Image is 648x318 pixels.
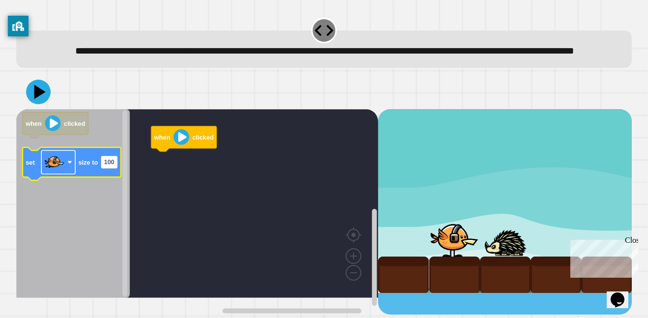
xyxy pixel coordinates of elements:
div: Chat with us now!Close [4,4,68,62]
text: clicked [64,119,85,127]
iframe: chat widget [607,279,638,308]
button: privacy banner [8,16,29,36]
text: when [154,133,171,141]
div: Blockly Workspace [16,109,379,315]
text: 100 [104,158,114,166]
iframe: chat widget [566,236,638,278]
text: set [26,158,35,166]
text: when [25,119,42,127]
text: size to [78,158,98,166]
text: clicked [192,133,213,141]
